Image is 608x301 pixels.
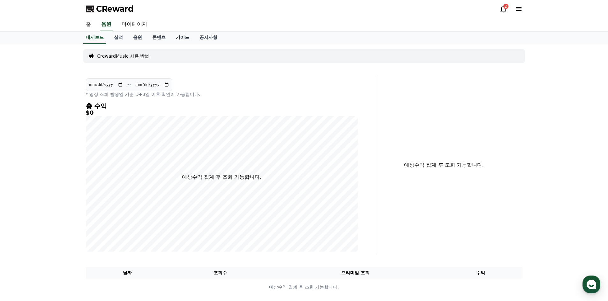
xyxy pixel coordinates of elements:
[96,4,134,14] span: CReward
[499,5,507,13] a: 2
[20,211,24,217] span: 홈
[82,202,123,218] a: 설정
[86,103,358,110] h4: 총 수익
[171,32,194,44] a: 가이드
[97,53,149,59] a: CrewardMusic 사용 방법
[83,32,106,44] a: 대시보드
[127,81,131,89] p: ~
[194,32,222,44] a: 공지사항
[272,267,439,279] th: 프리미엄 조회
[58,212,66,217] span: 대화
[100,18,113,31] a: 음원
[128,32,147,44] a: 음원
[169,267,271,279] th: 조회수
[182,173,261,181] p: 예상수익 집계 후 조회 가능합니다.
[81,18,96,31] a: 홈
[109,32,128,44] a: 실적
[86,110,358,116] h5: $0
[503,4,508,9] div: 2
[381,161,507,169] p: 예상수익 집계 후 조회 가능합니다.
[86,267,169,279] th: 날짜
[86,91,358,97] p: * 영상 조회 발생일 기준 D+3일 이후 확인이 가능합니다.
[99,211,106,217] span: 설정
[147,32,171,44] a: 콘텐츠
[2,202,42,218] a: 홈
[86,284,522,290] p: 예상수익 집계 후 조회 가능합니다.
[439,267,522,279] th: 수익
[116,18,152,31] a: 마이페이지
[86,4,134,14] a: CReward
[42,202,82,218] a: 대화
